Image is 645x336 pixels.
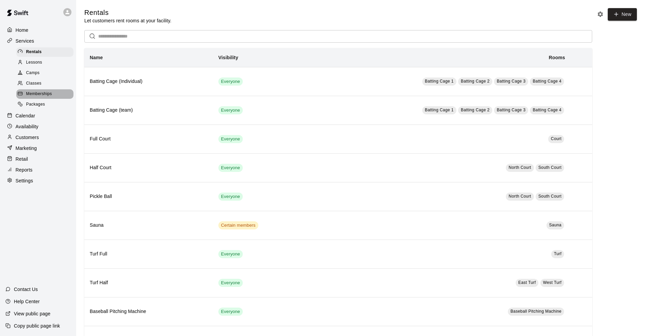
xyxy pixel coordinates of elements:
[425,79,454,84] span: Batting Cage 1
[5,176,71,186] a: Settings
[16,112,35,119] p: Calendar
[16,47,73,57] div: Rentals
[595,9,605,19] button: Rental settings
[218,309,243,315] span: Everyone
[218,164,243,172] div: This service is visible to all of your customers
[84,17,171,24] p: Let customers rent rooms at your facility.
[90,222,208,229] h6: Sauna
[14,298,40,305] p: Help Center
[543,280,562,285] span: West Turf
[5,111,71,121] a: Calendar
[218,193,243,201] div: This service is visible to all of your customers
[16,57,76,68] a: Lessons
[90,250,208,258] h6: Turf Full
[497,108,525,112] span: Batting Cage 3
[218,279,243,287] div: This service is visible to all of your customers
[554,251,562,256] span: Turf
[218,194,243,200] span: Everyone
[16,145,37,152] p: Marketing
[509,165,531,170] span: North Court
[16,156,28,162] p: Retail
[16,89,73,99] div: Memberships
[26,49,42,55] span: Rentals
[26,91,52,97] span: Memberships
[90,55,103,60] b: Name
[218,135,243,143] div: This service is visible to all of your customers
[218,308,243,316] div: This service is visible to all of your customers
[509,194,531,199] span: North Court
[218,221,258,229] div: This service is visible to only customers with certain memberships. Check the service pricing for...
[16,68,76,79] a: Camps
[14,286,38,293] p: Contact Us
[218,79,243,85] span: Everyone
[90,78,208,85] h6: Batting Cage (Individual)
[90,164,208,172] h6: Half Court
[549,223,562,227] span: Sauna
[218,165,243,171] span: Everyone
[218,77,243,86] div: This service is visible to all of your customers
[218,106,243,114] div: This service is visible to all of your customers
[16,79,76,89] a: Classes
[218,251,243,257] span: Everyone
[14,310,50,317] p: View public page
[5,25,71,35] a: Home
[16,100,73,109] div: Packages
[14,322,60,329] p: Copy public page link
[16,58,73,67] div: Lessons
[538,165,561,170] span: South Court
[16,27,28,33] p: Home
[5,165,71,175] a: Reports
[16,134,39,141] p: Customers
[90,279,208,287] h6: Turf Half
[26,70,40,76] span: Camps
[26,80,41,87] span: Classes
[461,108,490,112] span: Batting Cage 2
[551,136,561,141] span: Court
[549,55,565,60] b: Rooms
[218,55,238,60] b: Visibility
[26,101,45,108] span: Packages
[538,194,561,199] span: South Court
[16,99,76,110] a: Packages
[5,36,71,46] a: Services
[5,132,71,142] a: Customers
[16,166,33,173] p: Reports
[5,154,71,164] a: Retail
[16,123,39,130] p: Availability
[608,8,637,21] a: New
[16,177,33,184] p: Settings
[5,121,71,132] a: Availability
[218,107,243,114] span: Everyone
[90,193,208,200] h6: Pickle Ball
[16,47,76,57] a: Rentals
[84,8,171,17] h5: Rentals
[16,38,34,44] p: Services
[218,222,258,229] span: Certain members
[26,59,42,66] span: Lessons
[461,79,490,84] span: Batting Cage 2
[218,136,243,142] span: Everyone
[16,79,73,88] div: Classes
[533,79,561,84] span: Batting Cage 4
[425,108,454,112] span: Batting Cage 1
[497,79,525,84] span: Batting Cage 3
[90,135,208,143] h6: Full Court
[16,68,73,78] div: Camps
[218,280,243,286] span: Everyone
[5,143,71,153] a: Marketing
[16,89,76,99] a: Memberships
[218,250,243,258] div: This service is visible to all of your customers
[533,108,561,112] span: Batting Cage 4
[90,308,208,315] h6: Baseball Pitching Machine
[90,107,208,114] h6: Batting Cage (team)
[518,280,536,285] span: East Turf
